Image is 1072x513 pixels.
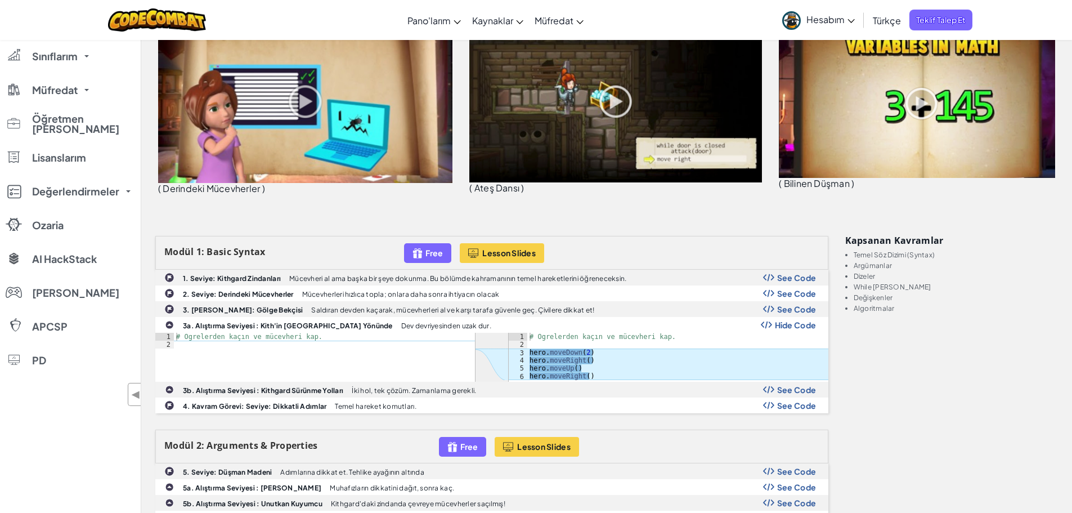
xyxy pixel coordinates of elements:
p: İki hol, tek çözüm. Zamanlama gerekli. [352,387,476,394]
span: Arguments & Properties [207,439,317,452]
a: 4. Kavram Görevi: Seviye: Dikkatli Adımlar Temel hareket komutları. Show Code Logo See Code [155,398,828,413]
span: Öğretmen [PERSON_NAME] [32,114,133,134]
span: See Code [777,305,817,314]
a: 3. [PERSON_NAME]: Gölge Bekçisi Saldıran devden kaçarak, mücevherleri al ve karşı tarafa güvenle ... [155,301,828,317]
span: See Code [777,273,817,282]
b: 5. Seviye: Düşman Madeni [183,468,272,476]
img: IconPracticeLevel.svg [165,483,174,492]
div: 4 [509,356,527,364]
a: Müfredat [529,5,589,35]
img: basic_syntax_unlocked.png [158,18,452,183]
span: ( [779,177,782,189]
span: Basic Syntax [207,246,265,258]
span: Lisanslarım [32,153,86,163]
p: Kithgard'daki zindanda çevreye mücevherler saçılmış! [331,500,505,507]
span: Lesson Slides [482,248,536,257]
div: 2 [155,341,174,349]
img: Show Code Logo [763,289,774,297]
img: IconFreeLevelv2.svg [412,247,423,260]
p: Saldıran devden kaçarak, mücevherleri al ve karşı tarafa güvenle geç. Çivilere dikkat et! [311,306,594,314]
img: IconChallengeLevel.svg [164,273,174,283]
img: IconChallengeLevel.svg [164,304,174,314]
li: Dizeler [854,273,1058,280]
span: Bilinen Düşman [784,177,850,189]
span: ( [469,182,472,194]
a: 2. Seviye: Derindeki Mücevherler Mücevherleri hızlıca topla; onlara daha sonra ihtiyacın olacak S... [155,286,828,301]
li: Algoritmalar [854,305,1058,312]
img: Show Code Logo [763,386,774,394]
span: Free [460,442,478,451]
img: while_loops_unlocked.png [469,19,762,182]
b: 4. Kavram Görevi: Seviye: Dikkatli Adımlar [183,402,326,411]
img: Show Code Logo [761,321,772,329]
p: Adımlarına dikkat et. Tehlike ayağının altında [280,469,424,476]
span: Ateş Dansı [474,182,519,194]
span: ◀ [131,386,141,403]
span: See Code [777,401,817,410]
span: Lesson Slides [517,442,571,451]
b: 3a. Alıştırma Seviyesi : Kith'in [GEOGRAPHIC_DATA] Yönünde [183,322,393,330]
img: Show Code Logo [763,467,774,475]
b: 1. Seviye: Kithgard Zindanları [183,274,281,283]
b: 5a. Alıştırma Seviyesi : [PERSON_NAME] [183,484,321,492]
li: Değişkenler [854,294,1058,301]
span: Türkçe [873,15,901,26]
span: [PERSON_NAME] [32,288,119,298]
b: 3b. Alıştırma Seviyesi : Kithgard Sürünme Yolları [183,386,343,395]
span: Hesabım [806,14,855,25]
img: IconChallengeLevel.svg [164,466,174,476]
span: Hide Code [775,320,817,329]
b: 3. [PERSON_NAME]: Gölge Bekçisi [183,306,303,314]
div: 3 [509,349,527,356]
a: 3b. Alıştırma Seviyesi : Kithgard Sürünme Yolları İki hol, tek çözüm. Zamanlama gerekli. Show Cod... [155,382,828,398]
a: Teklif Talep Et [909,10,972,30]
span: 2: [196,439,205,452]
img: IconPracticeLevel.svg [165,498,174,507]
span: ) [851,177,854,189]
button: Lesson Slides [495,437,579,457]
span: Müfredat [32,85,78,95]
span: ) [262,182,265,194]
span: See Code [777,498,817,507]
div: 2 [509,341,527,349]
span: Sınıflarım [32,51,78,61]
a: 1. Seviye: Kithgard Zindanları Mücevheri al ama başka bir şeye dokunma. Bu bölümde kahramanının t... [155,270,828,286]
span: Ozaria [32,220,64,230]
p: Mücevheri al ama başka bir şeye dokunma. Bu bölümde kahramanının temel hareketlerini öğreneceksin. [289,275,626,282]
img: IconPracticeLevel.svg [165,385,174,394]
button: Lesson Slides [460,243,544,263]
span: AI HackStack [32,254,97,264]
span: Pano'larım [407,15,451,26]
span: See Code [777,289,817,298]
a: 5. Seviye: Düşman Madeni Adımlarına dikkat et. Tehlike ayağının altında Show Code Logo See Code [155,463,828,479]
p: Temel hareket komutları. [335,403,416,410]
img: CodeCombat logo [108,8,207,32]
div: 1 [155,333,174,341]
p: Dev devriyesinden uzak dur. [401,322,491,329]
div: 1 [509,333,527,341]
span: 1: [196,246,205,258]
img: IconFreeLevelv2.svg [447,440,457,453]
li: Temel Söz Dizimi (Syntax) [854,251,1058,258]
a: 5a. Alıştırma Seviyesi : [PERSON_NAME] Muhafızların dikkatini dağıt, sonra kaç. Show Code Logo Se... [155,479,828,495]
p: Mücevherleri hızlıca topla; onlara daha sonra ihtiyacın olacak [302,291,500,298]
a: Hesabım [777,2,860,38]
b: 2. Seviye: Derindeki Mücevherler [183,290,294,298]
span: ) [521,182,524,194]
img: Show Code Logo [763,483,774,491]
p: Muhafızların dikkatini dağıt, sonra kaç. [330,484,454,492]
span: Modül [164,439,194,452]
img: IconChallengeLevel.svg [164,400,174,411]
h3: Kapsanan kavramlar [845,236,1058,246]
img: Show Code Logo [763,305,774,313]
span: Kaynaklar [472,15,513,26]
b: 5b. Alıştırma Seviyesi : Unutkan Kuyumcu [183,499,322,508]
img: avatar [782,11,801,30]
span: Derindeki Mücevherler [163,182,260,194]
span: Modül [164,246,194,258]
div: 5 [509,364,527,372]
